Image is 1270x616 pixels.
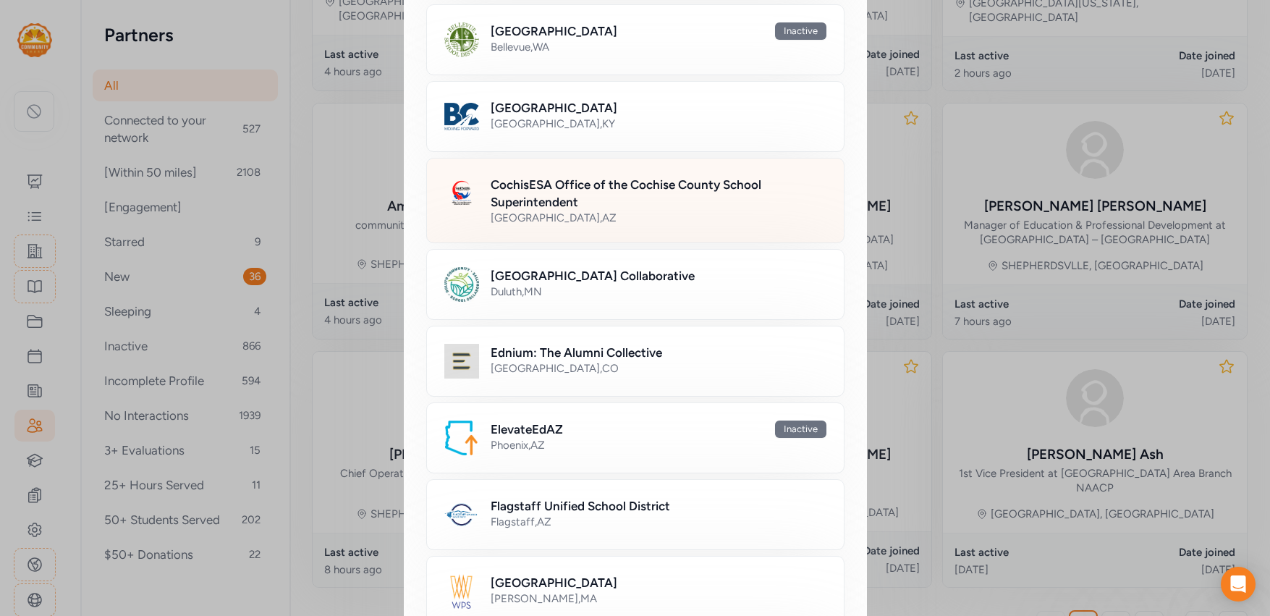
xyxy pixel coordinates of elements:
h2: ElevateEdAZ [491,421,563,438]
img: Logo [444,22,479,57]
div: [PERSON_NAME] , MA [491,591,826,606]
img: Logo [444,421,479,455]
div: Bellevue , WA [491,40,826,54]
div: [GEOGRAPHIC_DATA] , AZ [491,211,826,225]
div: Duluth , MN [491,284,826,299]
div: Open Intercom Messenger [1221,567,1256,602]
div: Flagstaff , AZ [491,515,826,529]
img: Logo [444,497,479,532]
div: [GEOGRAPHIC_DATA] , KY [491,117,826,131]
h2: [GEOGRAPHIC_DATA] [491,22,617,40]
h2: CochisESA Office of the Cochise County School Superintendent [491,176,826,211]
h2: Flagstaff Unified School District [491,497,670,515]
div: Inactive [775,22,826,40]
h2: [GEOGRAPHIC_DATA] Collaborative [491,267,695,284]
h2: [GEOGRAPHIC_DATA] [491,99,617,117]
h2: Ednium: The Alumni Collective [491,344,662,361]
div: Inactive [775,421,826,438]
img: Logo [444,574,479,609]
img: Logo [444,267,479,302]
div: [GEOGRAPHIC_DATA] , CO [491,361,826,376]
img: Logo [444,99,479,134]
img: Logo [444,176,479,211]
h2: [GEOGRAPHIC_DATA] [491,574,617,591]
img: Logo [444,344,479,379]
div: Phoenix , AZ [491,438,826,452]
